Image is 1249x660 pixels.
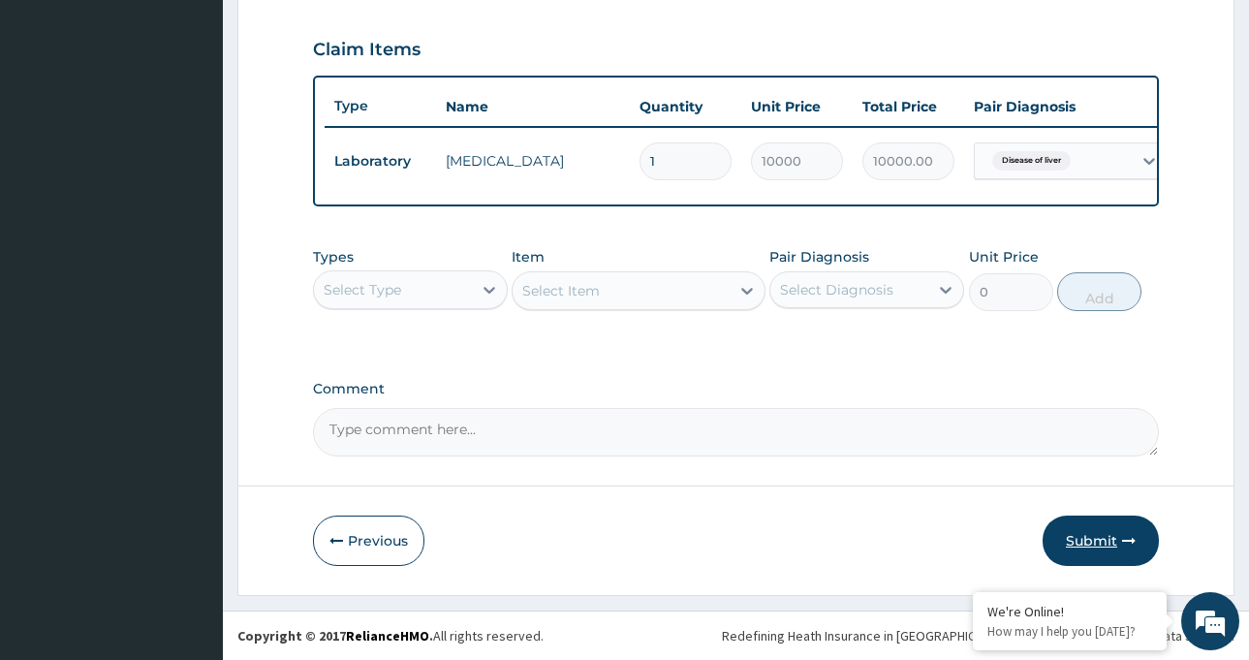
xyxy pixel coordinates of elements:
[741,87,853,126] th: Unit Price
[318,10,364,56] div: Minimize live chat window
[10,448,369,516] textarea: Type your message and hit 'Enter'
[992,151,1071,171] span: Disease of liver
[722,626,1234,645] div: Redefining Heath Insurance in [GEOGRAPHIC_DATA] using Telemedicine and Data Science!
[237,627,433,644] strong: Copyright © 2017 .
[630,87,741,126] th: Quantity
[346,627,429,644] a: RelianceHMO
[101,109,326,134] div: Chat with us now
[112,204,267,399] span: We're online!
[436,87,630,126] th: Name
[512,247,545,267] label: Item
[436,141,630,180] td: [MEDICAL_DATA]
[780,280,893,299] div: Select Diagnosis
[1057,272,1141,311] button: Add
[325,143,436,179] td: Laboratory
[324,280,401,299] div: Select Type
[313,249,354,266] label: Types
[36,97,78,145] img: d_794563401_company_1708531726252_794563401
[313,40,421,61] h3: Claim Items
[223,611,1249,660] footer: All rights reserved.
[313,381,1159,397] label: Comment
[769,247,869,267] label: Pair Diagnosis
[853,87,964,126] th: Total Price
[1043,516,1159,566] button: Submit
[987,603,1152,620] div: We're Online!
[325,88,436,124] th: Type
[313,516,424,566] button: Previous
[987,623,1152,640] p: How may I help you today?
[964,87,1177,126] th: Pair Diagnosis
[969,247,1039,267] label: Unit Price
